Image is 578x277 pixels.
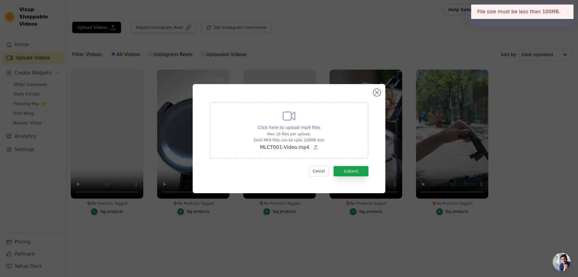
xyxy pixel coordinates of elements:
[254,132,324,137] p: Max 10 files per upload.
[334,166,368,176] button: Submit
[561,8,567,15] button: Close
[471,5,573,19] div: File size must be less than 100MB.
[309,166,329,176] button: Cancel
[258,125,321,130] span: Click here to upload mp4 files
[260,144,309,150] span: MLCT001-Video.mp4
[553,253,571,271] a: 开放式聊天
[254,138,324,143] p: Each MP4 files can be upto 100MB size
[373,89,381,96] button: Close modal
